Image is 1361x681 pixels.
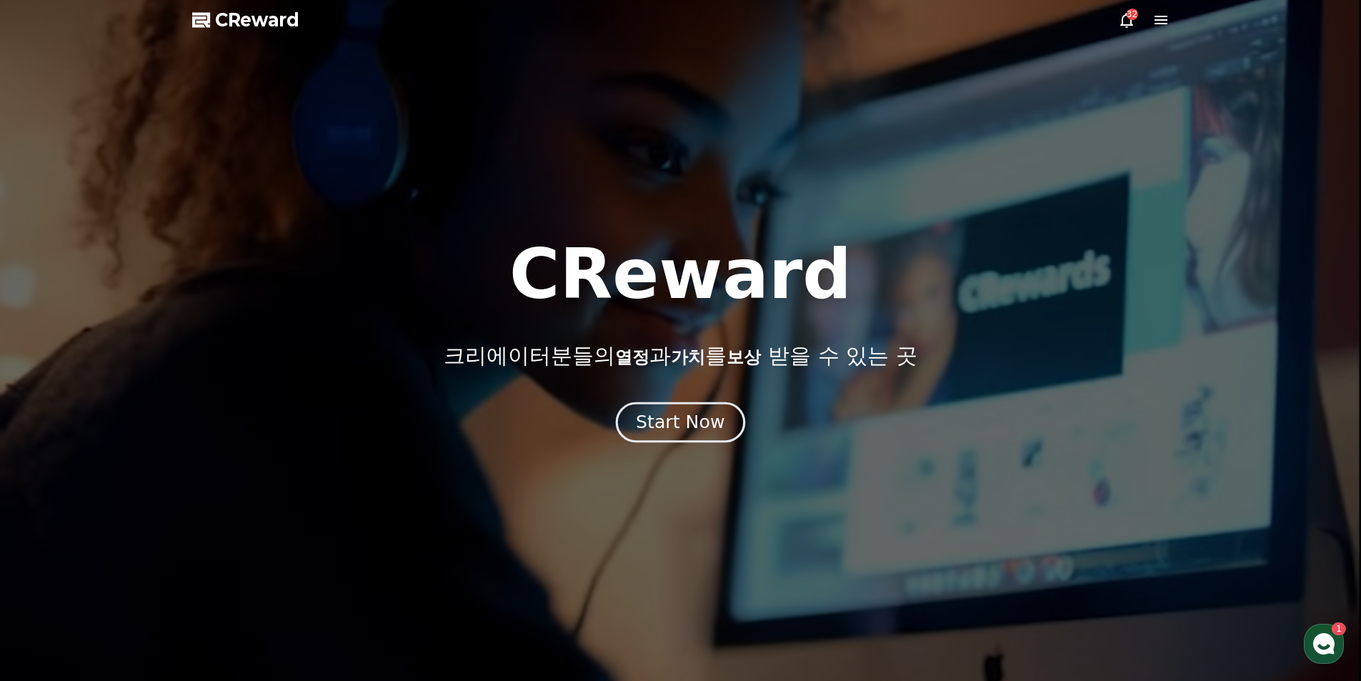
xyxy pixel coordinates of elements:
[4,453,94,489] a: 홈
[616,402,745,442] button: Start Now
[184,453,274,489] a: 설정
[619,417,742,431] a: Start Now
[671,347,705,367] span: 가치
[444,343,917,369] p: 크리에이터분들의 과 를 받을 수 있는 곳
[215,9,299,31] span: CReward
[727,347,761,367] span: 보상
[45,474,54,486] span: 홈
[615,347,649,367] span: 열정
[1118,11,1135,29] a: 32
[221,474,238,486] span: 설정
[145,452,150,464] span: 1
[509,240,852,309] h1: CReward
[131,475,148,487] span: 대화
[1127,9,1138,20] div: 32
[94,453,184,489] a: 1대화
[636,410,724,434] div: Start Now
[192,9,299,31] a: CReward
